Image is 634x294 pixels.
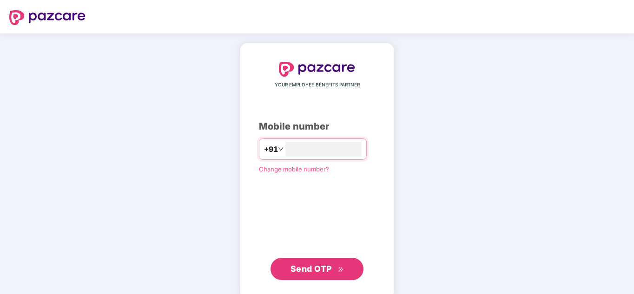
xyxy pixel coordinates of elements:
span: down [278,146,284,152]
img: logo [279,62,355,77]
span: +91 [264,144,278,155]
div: Mobile number [259,119,375,134]
span: Send OTP [291,264,332,274]
span: double-right [338,267,344,273]
img: logo [9,10,86,25]
a: Change mobile number? [259,165,329,173]
button: Send OTPdouble-right [271,258,363,280]
span: YOUR EMPLOYEE BENEFITS PARTNER [275,81,360,89]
